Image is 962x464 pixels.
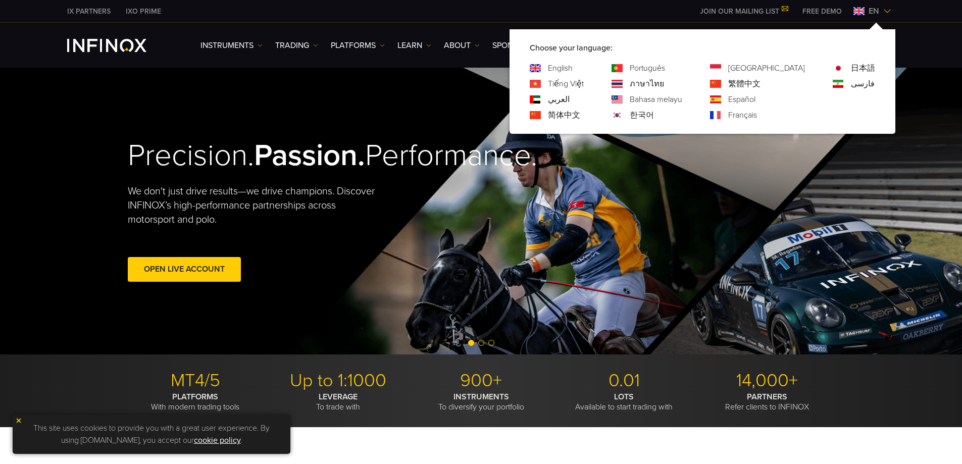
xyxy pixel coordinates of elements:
[271,370,406,392] p: Up to 1:1000
[851,62,875,74] a: Language
[478,340,484,346] span: Go to slide 2
[556,370,692,392] p: 0.01
[60,6,118,17] a: INFINOX
[548,93,570,106] a: Language
[414,370,549,392] p: 900+
[128,137,446,174] h2: Precision. Performance.
[556,392,692,412] p: Available to start trading with
[118,6,169,17] a: INFINOX
[414,392,549,412] p: To diversify your portfolio
[254,137,365,174] strong: Passion.
[128,184,382,227] p: We don't just drive results—we drive champions. Discover INFINOX’s high-performance partnerships ...
[548,78,584,90] a: Language
[530,42,875,54] p: Choose your language:
[548,109,580,121] a: Language
[630,78,664,90] a: Language
[728,62,805,74] a: Language
[397,39,431,51] a: Learn
[200,39,263,51] a: Instruments
[172,392,218,402] strong: PLATFORMS
[699,370,835,392] p: 14,000+
[747,392,787,402] strong: PARTNERS
[453,392,509,402] strong: INSTRUMENTS
[128,257,241,282] a: Open Live Account
[728,109,757,121] a: Language
[319,392,358,402] strong: LEVERAGE
[468,340,474,346] span: Go to slide 1
[728,78,761,90] a: Language
[699,392,835,412] p: Refer clients to INFINOX
[271,392,406,412] p: To trade with
[630,109,654,121] a: Language
[488,340,494,346] span: Go to slide 3
[194,435,241,445] a: cookie policy
[128,370,263,392] p: MT4/5
[795,6,849,17] a: INFINOX MENU
[865,5,883,17] span: en
[444,39,480,51] a: ABOUT
[128,392,263,412] p: With modern trading tools
[67,39,170,52] a: INFINOX Logo
[492,39,550,51] a: SPONSORSHIPS
[15,417,22,424] img: yellow close icon
[728,93,755,106] a: Language
[548,62,573,74] a: Language
[851,78,875,90] a: Language
[614,392,634,402] strong: LOTS
[630,62,665,74] a: Language
[275,39,318,51] a: TRADING
[630,93,682,106] a: Language
[331,39,385,51] a: PLATFORMS
[18,420,285,449] p: This site uses cookies to provide you with a great user experience. By using [DOMAIN_NAME], you a...
[692,7,795,16] a: JOIN OUR MAILING LIST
